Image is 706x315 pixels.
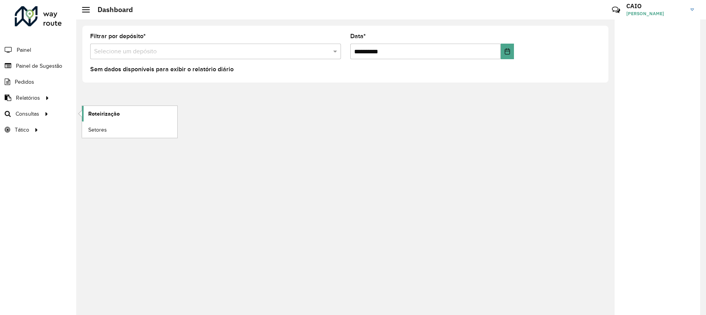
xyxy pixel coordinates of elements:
span: Roteirização [88,110,120,118]
span: Painel [17,46,31,54]
span: Relatórios [16,94,40,102]
label: Data [350,32,366,41]
span: Painel de Sugestão [16,62,62,70]
span: Tático [15,126,29,134]
span: Setores [88,126,107,134]
a: Contato Rápido [608,2,624,18]
a: Setores [82,122,177,137]
label: Filtrar por depósito [90,32,146,41]
h2: Dashboard [90,5,133,14]
span: [PERSON_NAME] [626,10,685,17]
span: Consultas [16,110,39,118]
span: Pedidos [15,78,34,86]
h3: CAIO [626,2,685,10]
button: Choose Date [501,44,514,59]
a: Roteirização [82,106,177,121]
label: Sem dados disponíveis para exibir o relatório diário [90,65,234,74]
